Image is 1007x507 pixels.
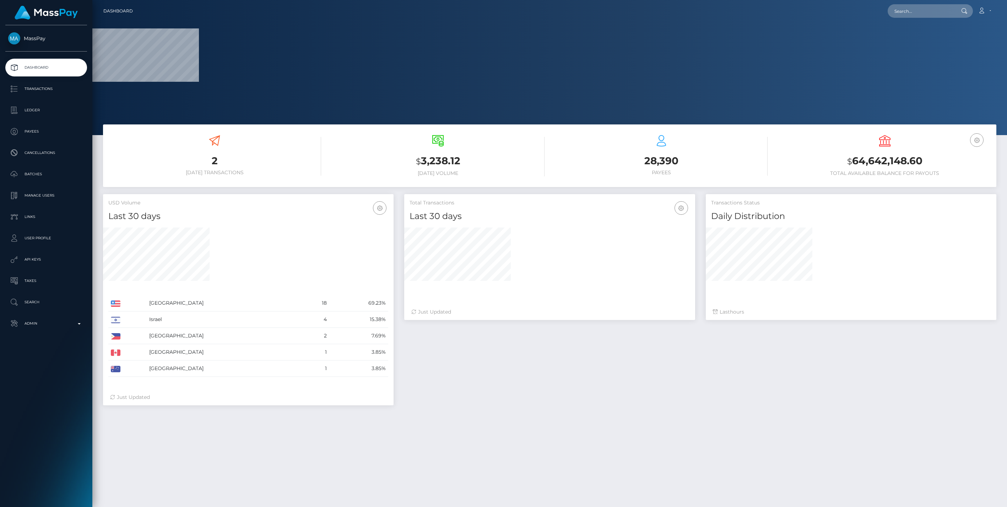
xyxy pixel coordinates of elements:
a: Transactions [5,80,87,98]
h3: 2 [108,154,321,168]
td: 4 [303,311,329,328]
a: Taxes [5,272,87,290]
h6: [DATE] Transactions [108,170,321,176]
a: Ledger [5,101,87,119]
td: [GEOGRAPHIC_DATA] [147,361,303,377]
h5: Transactions Status [711,199,991,207]
img: IL.png [111,317,120,323]
td: 3.85% [329,361,388,377]
img: MassPay Logo [15,6,78,20]
h5: Total Transactions [410,199,689,207]
img: MassPay [8,32,20,44]
h3: 64,642,148.60 [778,154,991,169]
td: 18 [303,295,329,311]
td: 69.23% [329,295,388,311]
h3: 3,238.12 [332,154,545,169]
a: Manage Users [5,187,87,204]
a: Batches [5,165,87,183]
p: Taxes [8,276,84,286]
h6: Payees [555,170,768,176]
p: Manage Users [8,190,84,201]
img: AU.png [111,366,120,372]
small: $ [847,156,852,166]
p: Links [8,212,84,222]
td: [GEOGRAPHIC_DATA] [147,295,303,311]
a: Admin [5,315,87,332]
img: PH.png [111,333,120,340]
p: Dashboard [8,62,84,73]
td: 1 [303,361,329,377]
a: Search [5,293,87,311]
p: Transactions [8,84,84,94]
input: Search... [888,4,954,18]
a: Dashboard [103,4,133,18]
td: 15.38% [329,311,388,328]
span: MassPay [5,35,87,42]
td: [GEOGRAPHIC_DATA] [147,344,303,361]
p: Payees [8,126,84,137]
td: Israel [147,311,303,328]
td: 7.69% [329,328,388,344]
td: [GEOGRAPHIC_DATA] [147,328,303,344]
p: Batches [8,169,84,180]
p: API Keys [8,254,84,265]
small: $ [416,156,421,166]
td: 1 [303,344,329,361]
a: Payees [5,123,87,140]
a: Cancellations [5,144,87,162]
a: Dashboard [5,59,87,76]
h4: Last 30 days [410,210,689,223]
p: Ledger [8,105,84,116]
a: Links [5,208,87,226]
td: 2 [303,328,329,344]
p: Admin [8,318,84,329]
h4: Daily Distribution [711,210,991,223]
p: Cancellations [8,148,84,158]
a: API Keys [5,251,87,268]
h6: [DATE] Volume [332,170,545,176]
p: User Profile [8,233,84,244]
div: Last hours [713,308,989,316]
img: US.png [111,300,120,307]
h6: Total Available Balance for Payouts [778,170,991,176]
h4: Last 30 days [108,210,388,223]
div: Just Updated [110,394,386,401]
div: Just Updated [411,308,688,316]
img: CA.png [111,349,120,356]
a: User Profile [5,229,87,247]
h3: 28,390 [555,154,768,168]
td: 3.85% [329,344,388,361]
h5: USD Volume [108,199,388,207]
p: Search [8,297,84,308]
